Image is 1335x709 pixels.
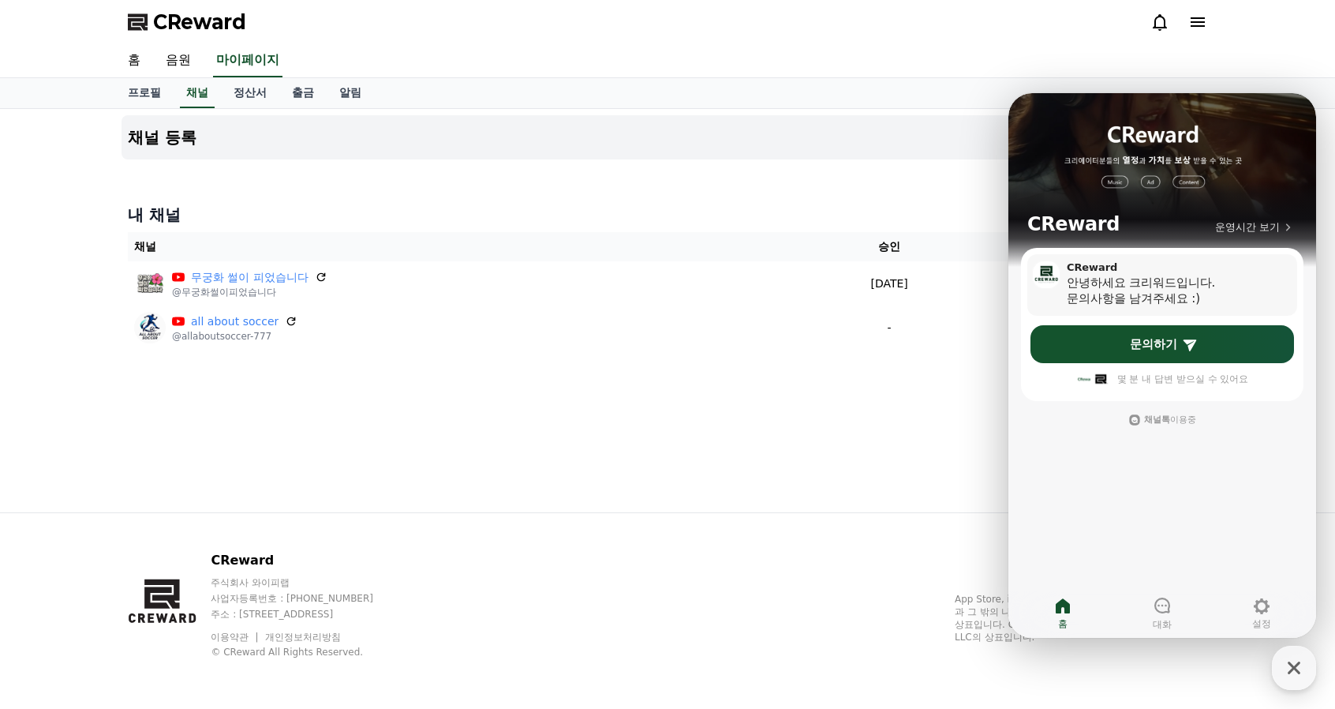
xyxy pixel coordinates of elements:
[1008,93,1316,638] iframe: Channel chat
[807,232,972,261] th: 승인
[115,78,174,108] a: 프로필
[180,78,215,108] a: 채널
[211,608,403,621] p: 주소 : [STREET_ADDRESS]
[265,632,341,643] a: 개인정보처리방침
[128,204,1207,226] h4: 내 채널
[115,44,153,77] a: 홈
[813,276,966,292] p: [DATE]
[211,646,403,658] p: © CReward All Rights Reserved.
[211,592,403,605] p: 사업자등록번호 : [PHONE_NUMBER]
[191,313,279,330] a: all about soccer
[955,593,1207,643] p: App Store, iCloud, iCloud Drive 및 iTunes Store는 미국과 그 밖의 나라 및 지역에서 등록된 Apple Inc.의 서비스 상표입니다. Goo...
[221,78,279,108] a: 정산서
[128,9,246,35] a: CReward
[122,115,1213,159] button: 채널 등록
[213,44,282,77] a: 마이페이지
[134,268,166,299] img: 무궁화 썰이 피었습니다
[191,269,309,286] a: 무궁화 썰이 피었습니다
[172,330,297,343] p: @allaboutsoccer-777
[279,78,327,108] a: 출금
[327,78,374,108] a: 알림
[128,129,196,146] h4: 채널 등록
[211,632,260,643] a: 이용약관
[972,232,1207,261] th: 상태
[134,312,166,343] img: all about soccer
[813,320,966,336] p: -
[211,576,403,589] p: 주식회사 와이피랩
[153,9,246,35] span: CReward
[153,44,204,77] a: 음원
[172,286,327,298] p: @무궁화썰이피었습니다
[128,232,807,261] th: 채널
[211,551,403,570] p: CReward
